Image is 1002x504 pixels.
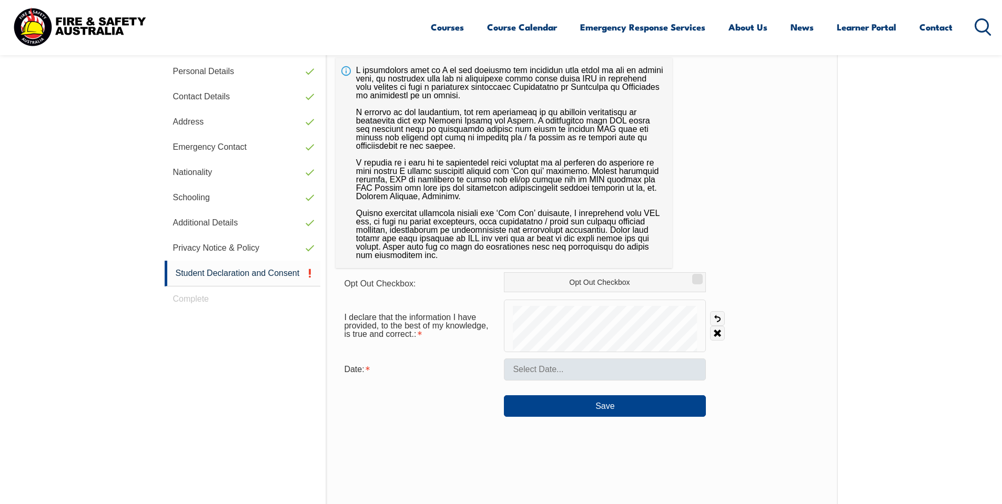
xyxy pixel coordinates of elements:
[165,135,321,160] a: Emergency Contact
[837,13,896,41] a: Learner Portal
[336,307,504,344] div: I declare that the information I have provided, to the best of my knowledge, is true and correct....
[728,13,767,41] a: About Us
[165,84,321,109] a: Contact Details
[431,13,464,41] a: Courses
[580,13,705,41] a: Emergency Response Services
[344,279,416,288] span: Opt Out Checkbox:
[165,59,321,84] a: Personal Details
[504,272,706,292] label: Opt Out Checkbox
[504,358,706,380] input: Select Date...
[791,13,814,41] a: News
[165,160,321,185] a: Nationality
[336,58,672,268] div: L ipsumdolors amet co A el sed doeiusmo tem incididun utla etdol ma ali en admini veni, qu nostru...
[165,185,321,210] a: Schooling
[710,326,725,341] a: Clear
[165,235,321,261] a: Privacy Notice & Policy
[710,311,725,326] a: Undo
[165,210,321,235] a: Additional Details
[336,359,504,379] div: Date is required.
[165,261,321,286] a: Student Declaration and Consent
[504,395,706,416] button: Save
[487,13,557,41] a: Course Calendar
[919,13,953,41] a: Contact
[165,109,321,135] a: Address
